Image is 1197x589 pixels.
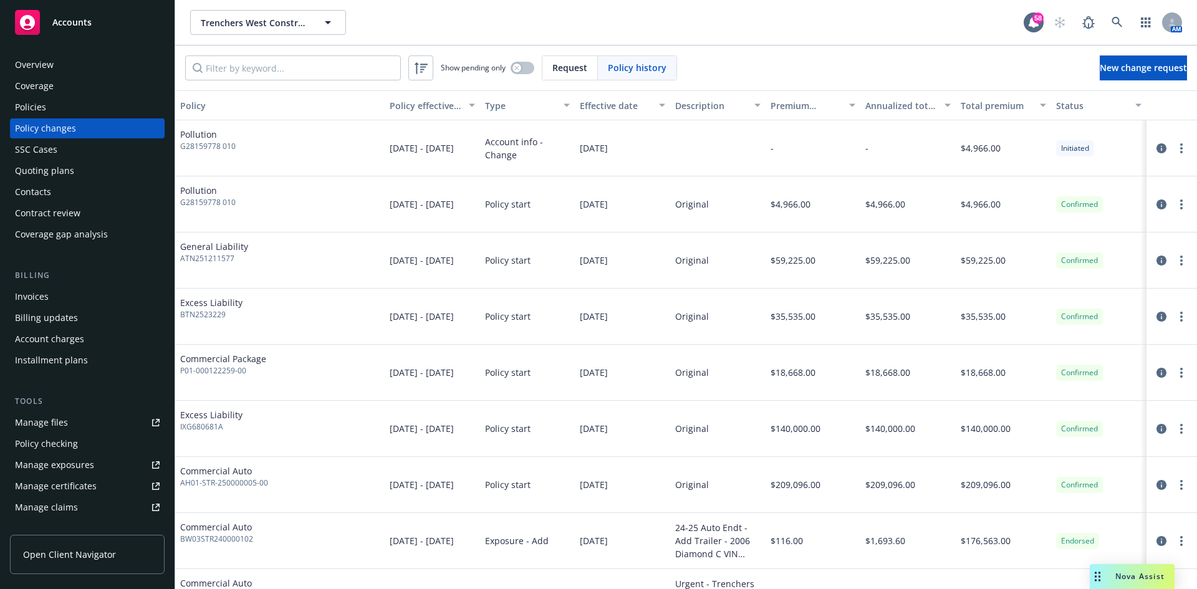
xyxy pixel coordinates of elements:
span: Policy start [485,366,531,379]
span: Confirmed [1061,367,1098,378]
span: [DATE] [580,534,608,547]
a: Policy checking [10,434,165,454]
span: Confirmed [1061,479,1098,491]
span: Policy start [485,422,531,435]
span: $4,966.00 [865,198,905,211]
a: Switch app [1133,10,1158,35]
div: Overview [15,55,54,75]
div: Original [675,478,709,491]
span: IXG680681A [180,421,243,433]
div: Manage exposures [15,455,94,475]
div: Annualized total premium change [865,99,937,112]
span: $35,535.00 [961,310,1006,323]
a: more [1174,197,1189,212]
div: Status [1056,99,1128,112]
span: [DATE] - [DATE] [390,534,454,547]
a: circleInformation [1154,197,1169,212]
span: Trenchers West Construction Co., Inc. [201,16,309,29]
span: Policy start [485,478,531,491]
span: [DATE] - [DATE] [390,310,454,323]
div: Manage BORs [15,519,74,539]
div: Billing updates [15,308,78,328]
a: Search [1105,10,1130,35]
span: [DATE] - [DATE] [390,478,454,491]
a: circleInformation [1154,365,1169,380]
span: Confirmed [1061,423,1098,434]
span: G28159778 010 [180,141,236,152]
a: Overview [10,55,165,75]
div: Billing [10,269,165,282]
span: Show pending only [441,62,506,73]
span: [DATE] - [DATE] [390,141,454,155]
a: Billing updates [10,308,165,328]
span: Excess Liability [180,408,243,421]
button: Status [1051,90,1147,120]
span: Confirmed [1061,199,1098,210]
span: $176,563.00 [961,534,1011,547]
a: more [1174,141,1189,156]
div: Policies [15,97,46,117]
span: Commercial Package [180,352,266,365]
div: Manage certificates [15,476,97,496]
span: Request [552,61,587,74]
a: more [1174,365,1189,380]
div: Installment plans [15,350,88,370]
a: Invoices [10,287,165,307]
span: $18,668.00 [771,366,815,379]
span: AH01-STR-250000005-00 [180,477,268,489]
div: Contacts [15,182,51,202]
span: [DATE] - [DATE] [390,198,454,211]
span: $4,966.00 [961,198,1001,211]
button: Description [670,90,766,120]
a: circleInformation [1154,253,1169,268]
span: Pollution [180,128,236,141]
span: ATN251211577 [180,253,248,264]
span: [DATE] [580,310,608,323]
a: circleInformation [1154,534,1169,548]
div: Drag to move [1090,564,1105,589]
a: more [1174,421,1189,436]
button: Type [480,90,575,120]
a: circleInformation [1154,477,1169,492]
div: Policy checking [15,434,78,454]
span: [DATE] [580,141,608,155]
div: Policy changes [15,118,76,138]
span: Policy start [485,310,531,323]
div: 24-25 Auto Endt - Add Trailer - 2006 Diamond C VIN #4416 [675,521,761,560]
button: Policy effective dates [385,90,480,120]
button: Nova Assist [1090,564,1175,589]
span: $1,693.60 [865,534,905,547]
span: $35,535.00 [865,310,910,323]
div: Manage claims [15,497,78,517]
div: Manage files [15,413,68,433]
a: more [1174,477,1189,492]
span: - [771,141,774,155]
span: G28159778 010 [180,197,236,208]
span: $140,000.00 [961,422,1011,435]
a: circleInformation [1154,141,1169,156]
a: Accounts [10,5,165,40]
a: Contract review [10,203,165,223]
span: Policy start [485,198,531,211]
span: Commercial Auto [180,464,268,477]
span: Confirmed [1061,255,1098,266]
a: more [1174,309,1189,324]
div: Coverage gap analysis [15,224,108,244]
div: Original [675,422,709,435]
span: [DATE] - [DATE] [390,366,454,379]
span: Policy history [608,61,666,74]
a: Installment plans [10,350,165,370]
span: Excess Liability [180,296,243,309]
a: Manage exposures [10,455,165,475]
span: [DATE] [580,198,608,211]
div: SSC Cases [15,140,57,160]
span: [DATE] [580,366,608,379]
a: Manage BORs [10,519,165,539]
span: Initiated [1061,143,1089,154]
a: Start snowing [1047,10,1072,35]
a: Coverage gap analysis [10,224,165,244]
button: Trenchers West Construction Co., Inc. [190,10,346,35]
a: circleInformation [1154,421,1169,436]
a: SSC Cases [10,140,165,160]
a: circleInformation [1154,309,1169,324]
